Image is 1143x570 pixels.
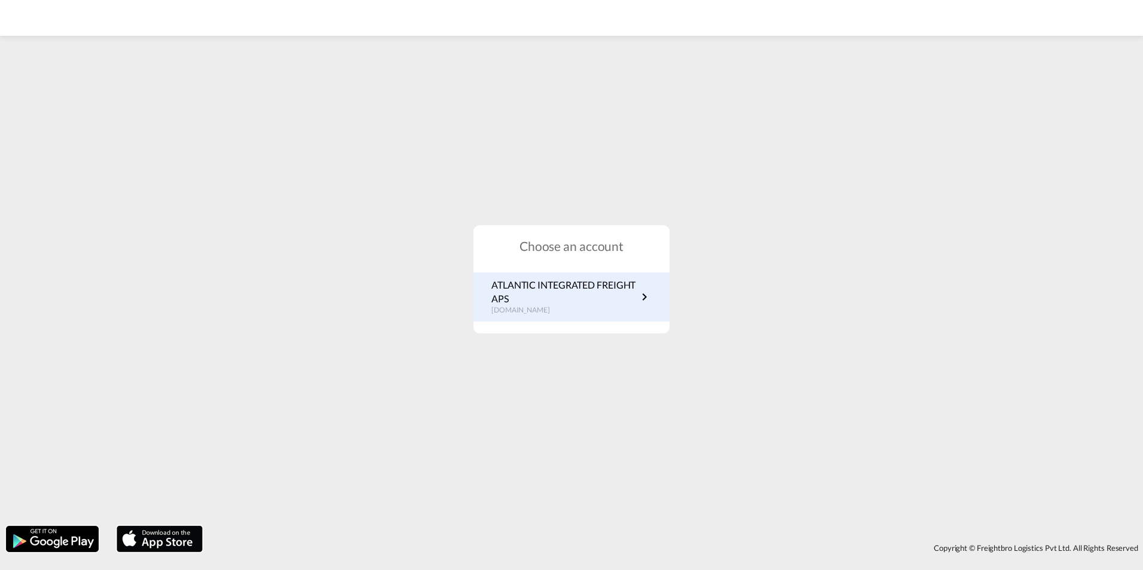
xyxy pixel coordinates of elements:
img: google.png [5,525,100,553]
p: ATLANTIC INTEGRATED FREIGHT APS [491,278,637,305]
img: apple.png [115,525,204,553]
a: ATLANTIC INTEGRATED FREIGHT APS[DOMAIN_NAME] [491,278,652,315]
p: [DOMAIN_NAME] [491,305,637,315]
md-icon: icon-chevron-right [637,290,652,304]
h1: Choose an account [473,237,670,255]
div: Copyright © Freightbro Logistics Pvt Ltd. All Rights Reserved [209,538,1143,558]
